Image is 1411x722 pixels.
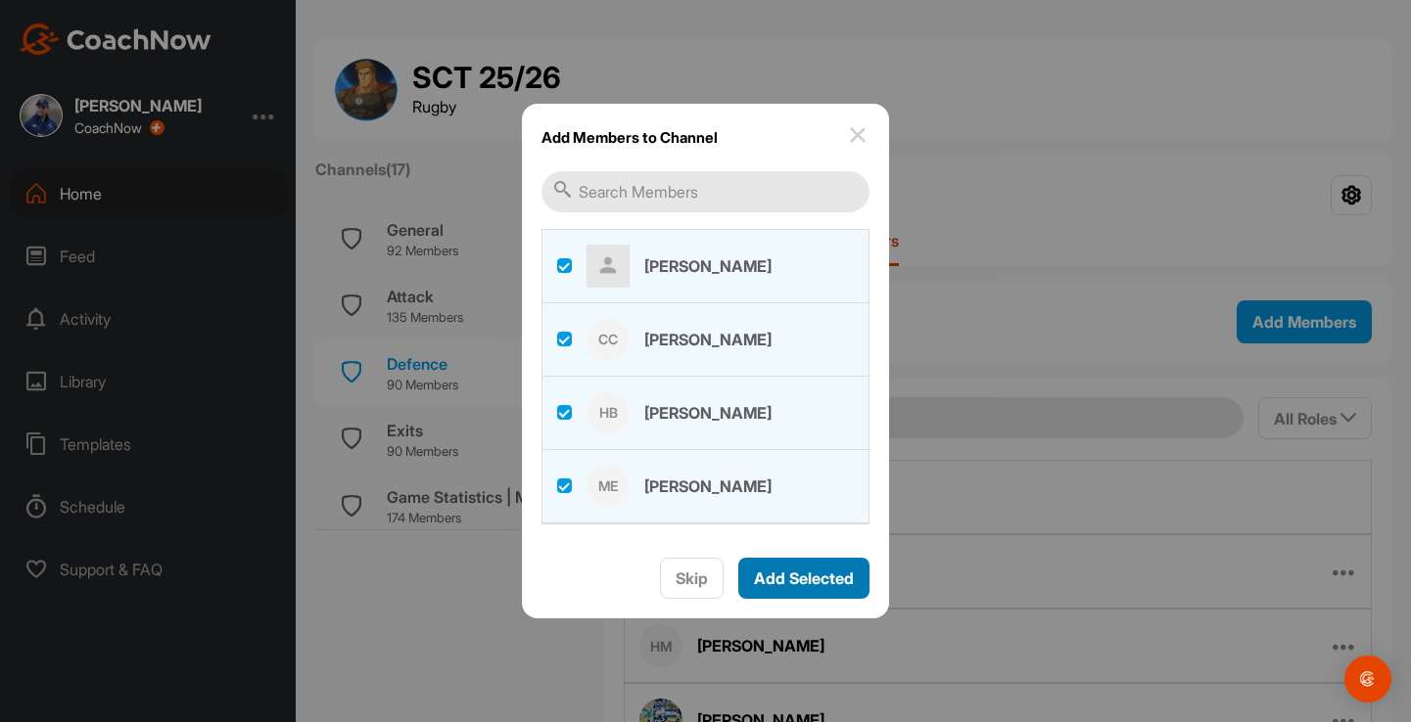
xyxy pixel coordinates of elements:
[541,171,870,212] input: Search Members
[754,568,854,588] span: Add Selected
[676,568,708,588] span: Skip
[541,123,718,152] h1: Add Members to Channel
[846,123,870,147] img: close
[1344,655,1391,702] div: Open Intercom Messenger
[738,558,870,600] button: Add Selected
[660,558,724,600] button: Skip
